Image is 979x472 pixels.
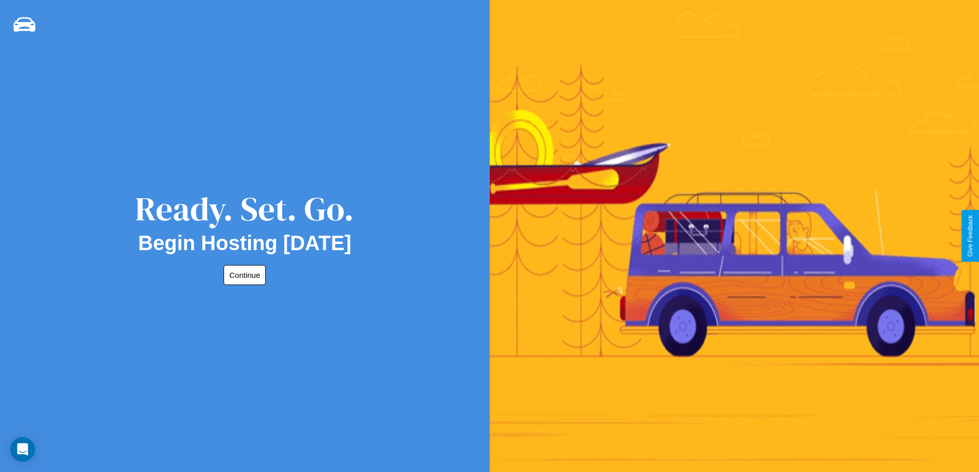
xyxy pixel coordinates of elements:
[135,186,354,232] div: Ready. Set. Go.
[138,232,352,255] h2: Begin Hosting [DATE]
[224,265,266,285] button: Continue
[10,437,35,462] div: Open Intercom Messenger
[967,215,974,257] div: Give Feedback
